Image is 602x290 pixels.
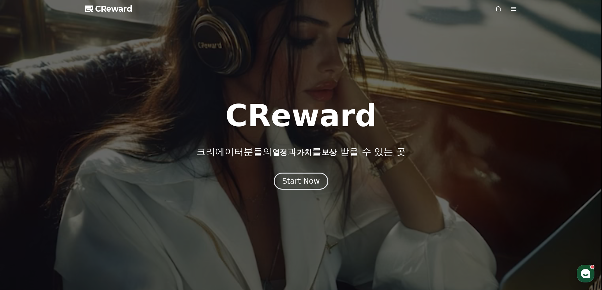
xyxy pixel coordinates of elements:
[274,179,328,185] a: Start Now
[321,148,337,157] span: 보상
[95,4,132,14] span: CReward
[297,148,312,157] span: 가치
[85,4,132,14] a: CReward
[282,176,320,186] div: Start Now
[274,173,328,190] button: Start Now
[272,148,287,157] span: 열정
[225,101,377,131] h1: CReward
[196,146,405,157] p: 크리에이터분들의 과 를 받을 수 있는 곳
